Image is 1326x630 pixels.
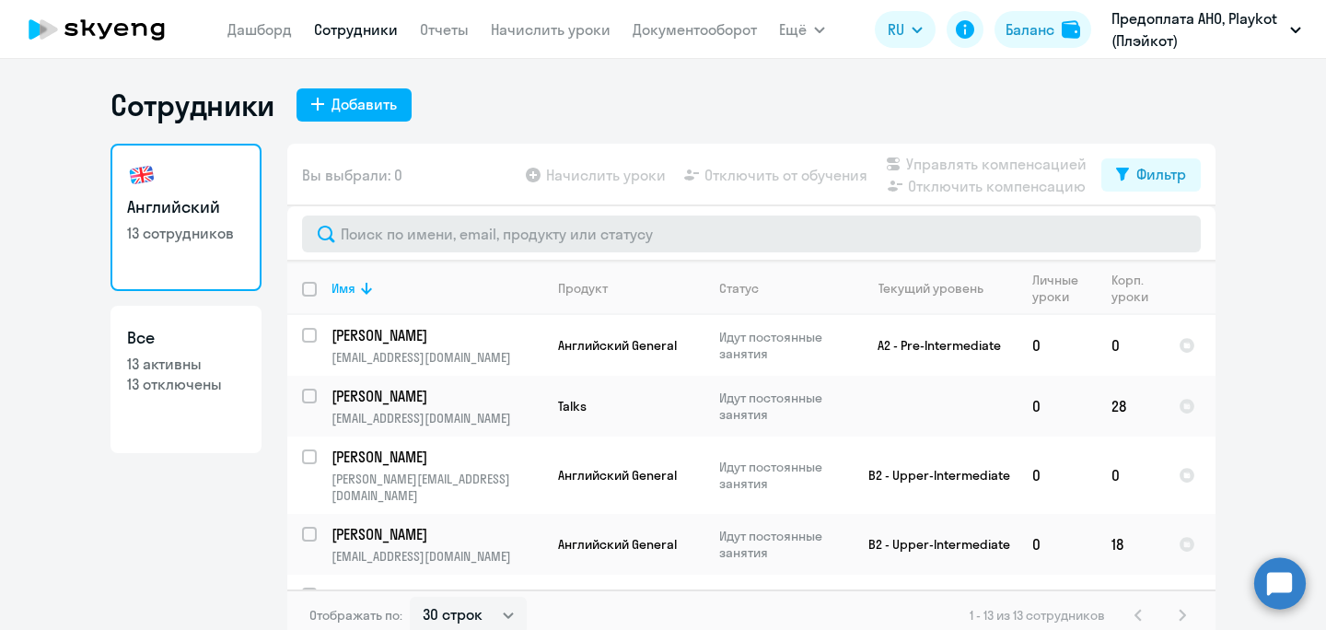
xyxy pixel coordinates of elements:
div: Фильтр [1136,163,1186,185]
div: Имя [331,280,542,297]
p: Идут постоянные занятия [719,329,845,362]
a: [PERSON_NAME] [331,325,542,345]
p: [PERSON_NAME] [331,585,540,605]
button: Балансbalance [994,11,1091,48]
button: RU [875,11,936,48]
h3: Английский [127,195,245,219]
span: Вы выбрали: 0 [302,164,402,186]
a: Начислить уроки [491,20,611,39]
div: Текущий уровень [861,280,1017,297]
a: Документооборот [633,20,757,39]
td: 0 [1097,437,1164,514]
p: [PERSON_NAME] [331,447,540,467]
p: Идут постоянные занятия [719,459,845,492]
p: Идут постоянные занятия [719,390,845,423]
a: Дашборд [227,20,292,39]
div: Статус [719,280,759,297]
a: [PERSON_NAME] [331,585,542,605]
a: Все13 активны13 отключены [110,306,262,453]
div: Баланс [1006,18,1054,41]
p: [EMAIL_ADDRESS][DOMAIN_NAME] [331,349,542,366]
span: Английский General [558,536,677,553]
button: Ещё [779,11,825,48]
p: [PERSON_NAME] [331,325,540,345]
h1: Сотрудники [110,87,274,123]
span: Ещё [779,18,807,41]
p: Предоплата АНО, Playkot (Плэйкот) [1111,7,1283,52]
h3: Все [127,326,245,350]
p: [EMAIL_ADDRESS][DOMAIN_NAME] [331,410,542,426]
p: 13 активны [127,354,245,374]
span: Отображать по: [309,607,402,624]
p: Идут постоянные занятия [719,528,845,561]
div: Имя [331,280,355,297]
td: B2 - Upper-Intermediate [846,437,1018,514]
input: Поиск по имени, email, продукту или статусу [302,216,1201,252]
button: Предоплата АНО, Playkot (Плэйкот) [1102,7,1310,52]
div: Добавить [331,93,397,115]
div: Корп. уроки [1111,272,1163,305]
p: [PERSON_NAME][EMAIL_ADDRESS][DOMAIN_NAME] [331,471,542,504]
span: Английский General [558,467,677,484]
p: 13 отключены [127,374,245,394]
td: A2 - Pre-Intermediate [846,315,1018,376]
a: [PERSON_NAME] [331,386,542,406]
a: Отчеты [420,20,469,39]
a: [PERSON_NAME] [331,447,542,467]
span: 1 - 13 из 13 сотрудников [970,607,1105,624]
span: Talks [558,398,587,414]
img: english [127,160,157,190]
button: Добавить [297,88,412,122]
button: Фильтр [1101,158,1201,192]
a: [PERSON_NAME] [331,524,542,544]
img: balance [1062,20,1080,39]
p: [EMAIL_ADDRESS][DOMAIN_NAME] [331,548,542,565]
span: Английский General [558,337,677,354]
a: Английский13 сотрудников [110,144,262,291]
a: Сотрудники [314,20,398,39]
td: 0 [1018,376,1097,437]
td: 0 [1018,514,1097,575]
div: Личные уроки [1032,272,1096,305]
td: 28 [1097,376,1164,437]
td: 0 [1097,315,1164,376]
span: RU [888,18,904,41]
td: 0 [1018,315,1097,376]
p: [PERSON_NAME] [331,524,540,544]
td: B2 - Upper-Intermediate [846,514,1018,575]
div: Текущий уровень [878,280,983,297]
p: [PERSON_NAME] [331,386,540,406]
td: 0 [1018,437,1097,514]
p: 13 сотрудников [127,223,245,243]
div: Продукт [558,280,608,297]
td: 18 [1097,514,1164,575]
